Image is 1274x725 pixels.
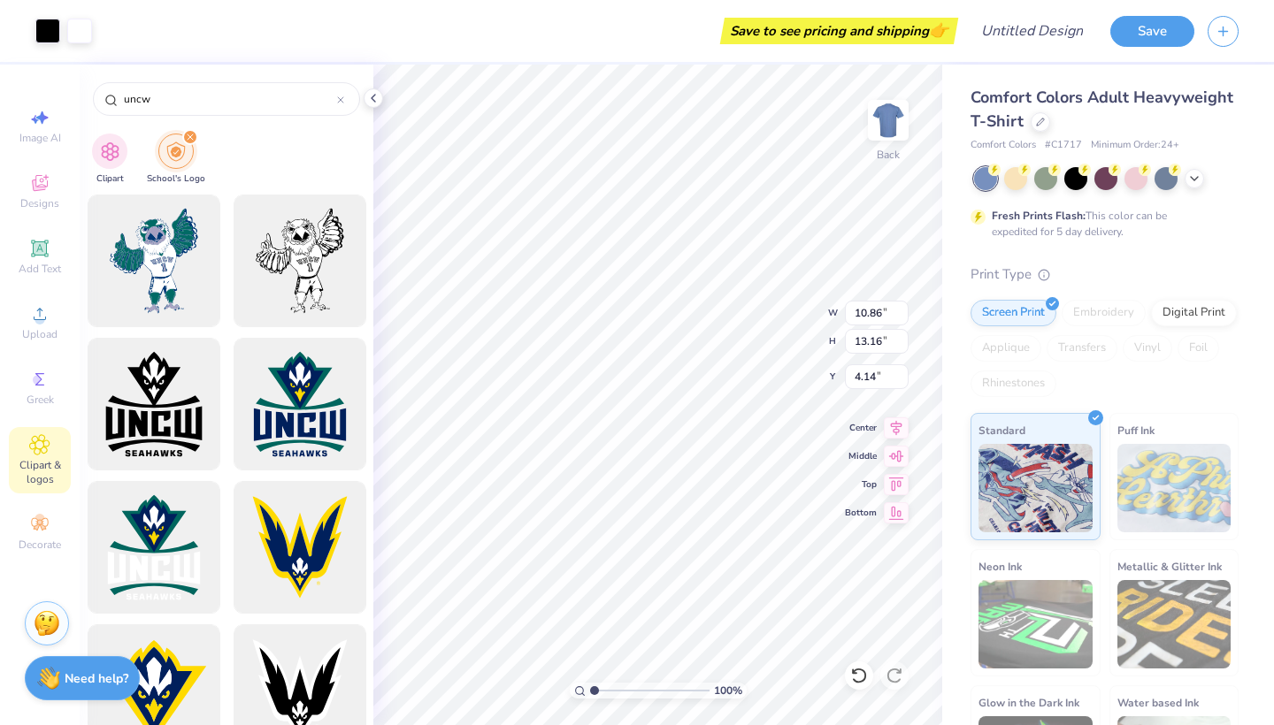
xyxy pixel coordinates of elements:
span: Greek [27,393,54,407]
span: Bottom [845,507,877,519]
button: Save [1110,16,1194,47]
strong: Need help? [65,670,128,687]
span: Middle [845,450,877,462]
span: Add Text [19,262,61,276]
div: Transfers [1047,335,1117,362]
div: Save to see pricing and shipping [725,18,954,44]
img: Back [871,103,906,138]
img: Clipart Image [100,141,120,162]
img: Neon Ink [979,580,1093,668]
span: Metallic & Glitter Ink [1117,557,1222,576]
span: # C1717 [1045,138,1082,153]
span: Neon Ink [979,557,1022,576]
img: Metallic & Glitter Ink [1117,580,1232,668]
span: Comfort Colors Adult Heavyweight T-Shirt [971,87,1233,132]
span: Clipart & logos [9,458,71,486]
div: Digital Print [1151,300,1237,326]
img: Puff Ink [1117,444,1232,532]
span: Image AI [19,131,61,145]
img: School's Logo Image [166,141,186,162]
span: Center [845,422,877,434]
span: Decorate [19,538,61,552]
div: Rhinestones [971,370,1056,397]
span: Puff Ink [1117,421,1155,439]
span: Minimum Order: 24 + [1091,138,1179,153]
strong: Fresh Prints Flash: [992,209,1086,223]
button: filter button [147,134,205,186]
div: Foil [1178,335,1219,362]
img: Standard [979,444,1093,532]
span: School's Logo [147,172,205,186]
div: Back [877,147,900,163]
span: Water based Ink [1117,693,1199,712]
div: filter for School's Logo [147,134,205,186]
span: Comfort Colors [971,138,1036,153]
span: Top [845,478,877,491]
span: Glow in the Dark Ink [979,693,1079,712]
span: Upload [22,327,58,341]
div: Vinyl [1123,335,1172,362]
input: Untitled Design [967,13,1097,49]
div: Applique [971,335,1041,362]
div: filter for Clipart [92,134,127,186]
span: Standard [979,421,1025,439]
span: 👉 [929,19,948,41]
button: filter button [92,134,127,186]
div: Embroidery [1062,300,1146,326]
div: Screen Print [971,300,1056,326]
div: This color can be expedited for 5 day delivery. [992,208,1209,240]
div: Print Type [971,264,1239,285]
span: 100 % [714,683,742,698]
span: Clipart [96,172,124,186]
input: Try "WashU" [122,90,337,108]
span: Designs [20,196,59,210]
